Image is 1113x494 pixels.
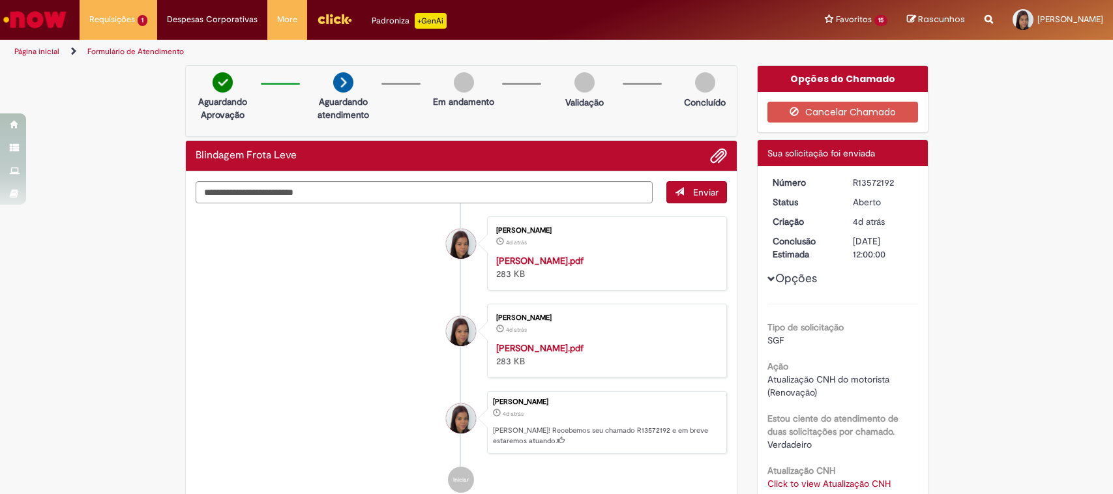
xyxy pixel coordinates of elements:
[763,196,843,209] dt: Status
[333,72,353,93] img: arrow-next.png
[213,72,233,93] img: check-circle-green.png
[167,13,258,26] span: Despesas Corporativas
[506,326,527,334] span: 4d atrás
[767,360,788,372] b: Ação
[415,13,447,29] p: +GenAi
[763,235,843,261] dt: Conclusão Estimada
[10,40,732,64] ul: Trilhas de página
[446,229,476,259] div: Lyandra Rocha Costa
[758,66,928,92] div: Opções do Chamado
[853,215,913,228] div: 26/09/2025 18:16:36
[277,13,297,26] span: More
[446,316,476,346] div: Lyandra Rocha Costa
[853,216,885,227] time: 26/09/2025 18:16:36
[907,14,965,26] a: Rascunhos
[493,426,720,446] p: [PERSON_NAME]! Recebemos seu chamado R13572192 e em breve estaremos atuando.
[496,254,713,280] div: 283 KB
[372,13,447,29] div: Padroniza
[14,46,59,57] a: Página inicial
[767,334,784,346] span: SGF
[710,147,727,164] button: Adicionar anexos
[138,15,147,26] span: 1
[767,373,892,398] span: Atualização CNH do motorista (Renovação)
[767,321,844,333] b: Tipo de solicitação
[493,398,720,406] div: [PERSON_NAME]
[1037,14,1103,25] span: [PERSON_NAME]
[767,102,918,123] button: Cancelar Chamado
[496,342,584,354] a: [PERSON_NAME].pdf
[767,465,835,476] b: Atualização CNH
[767,478,891,489] a: Click to view Atualização CNH
[496,341,713,368] div: 283 KB
[506,239,527,246] span: 4d atrás
[565,96,604,109] p: Validação
[87,46,184,57] a: Formulário de Atendimento
[433,95,494,108] p: Em andamento
[874,15,887,26] span: 15
[853,235,913,261] div: [DATE] 12:00:00
[506,239,527,246] time: 26/09/2025 18:16:32
[496,227,713,235] div: [PERSON_NAME]
[312,95,375,121] p: Aguardando atendimento
[763,176,843,189] dt: Número
[918,13,965,25] span: Rascunhos
[695,72,715,93] img: img-circle-grey.png
[496,255,584,267] a: [PERSON_NAME].pdf
[853,196,913,209] div: Aberto
[836,13,872,26] span: Favoritos
[503,410,524,418] span: 4d atrás
[317,9,352,29] img: click_logo_yellow_360x200.png
[89,13,135,26] span: Requisições
[767,413,898,437] b: Estou ciente do atendimento de duas solicitações por chamado.
[684,96,726,109] p: Concluído
[1,7,68,33] img: ServiceNow
[446,403,476,433] div: Lyandra Rocha Costa
[693,186,719,198] span: Enviar
[853,216,885,227] span: 4d atrás
[767,439,812,450] span: Verdadeiro
[574,72,595,93] img: img-circle-grey.png
[496,314,713,322] div: [PERSON_NAME]
[853,176,913,189] div: R13572192
[191,95,254,121] p: Aguardando Aprovação
[196,181,653,204] textarea: Digite sua mensagem aqui...
[196,391,728,454] li: Lyandra Rocha Costa
[503,410,524,418] time: 26/09/2025 18:16:36
[767,147,875,159] span: Sua solicitação foi enviada
[763,215,843,228] dt: Criação
[666,181,727,203] button: Enviar
[196,150,297,162] h2: Blindagem Frota Leve Histórico de tíquete
[506,326,527,334] time: 26/09/2025 18:15:42
[454,72,474,93] img: img-circle-grey.png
